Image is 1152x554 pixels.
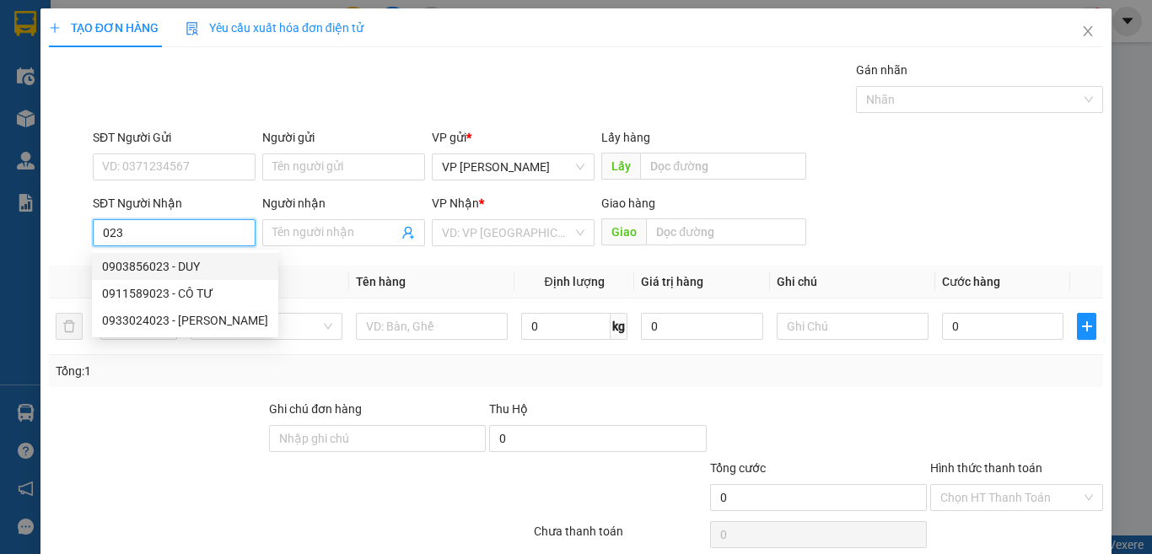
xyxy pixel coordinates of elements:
[92,253,278,280] div: 0903856023 - DUY
[356,275,406,288] span: Tên hàng
[942,275,1000,288] span: Cước hàng
[641,275,703,288] span: Giá trị hàng
[601,196,655,210] span: Giao hàng
[601,153,640,180] span: Lấy
[641,313,762,340] input: 0
[930,461,1042,475] label: Hình thức thanh toán
[544,275,604,288] span: Định lượng
[432,196,479,210] span: VP Nhận
[442,154,584,180] span: VP Phan Rang
[102,257,268,276] div: 0903856023 - DUY
[356,313,508,340] input: VD: Bàn, Ghế
[489,402,528,416] span: Thu Hộ
[1064,8,1112,56] button: Close
[640,153,806,180] input: Dọc đường
[49,22,61,34] span: plus
[611,313,627,340] span: kg
[432,128,595,147] div: VP gửi
[601,131,650,144] span: Lấy hàng
[777,313,929,340] input: Ghi Chú
[262,194,425,212] div: Người nhận
[269,425,486,452] input: Ghi chú đơn hàng
[262,128,425,147] div: Người gửi
[102,311,268,330] div: 0933024023 - [PERSON_NAME]
[93,194,256,212] div: SĐT Người Nhận
[532,522,708,551] div: Chưa thanh toán
[646,218,806,245] input: Dọc đường
[49,21,159,35] span: TẠO ĐƠN HÀNG
[269,402,362,416] label: Ghi chú đơn hàng
[710,461,766,475] span: Tổng cước
[92,280,278,307] div: 0911589023 - CÔ TƯ
[186,22,199,35] img: icon
[186,21,363,35] span: Yêu cầu xuất hóa đơn điện tử
[770,266,935,299] th: Ghi chú
[601,218,646,245] span: Giao
[102,284,268,303] div: 0911589023 - CÔ TƯ
[93,128,256,147] div: SĐT Người Gửi
[1081,24,1095,38] span: close
[56,362,446,380] div: Tổng: 1
[56,313,83,340] button: delete
[401,226,415,239] span: user-add
[1078,320,1095,333] span: plus
[1077,313,1096,340] button: plus
[92,307,278,334] div: 0933024023 - Chú Anh
[856,63,907,77] label: Gán nhãn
